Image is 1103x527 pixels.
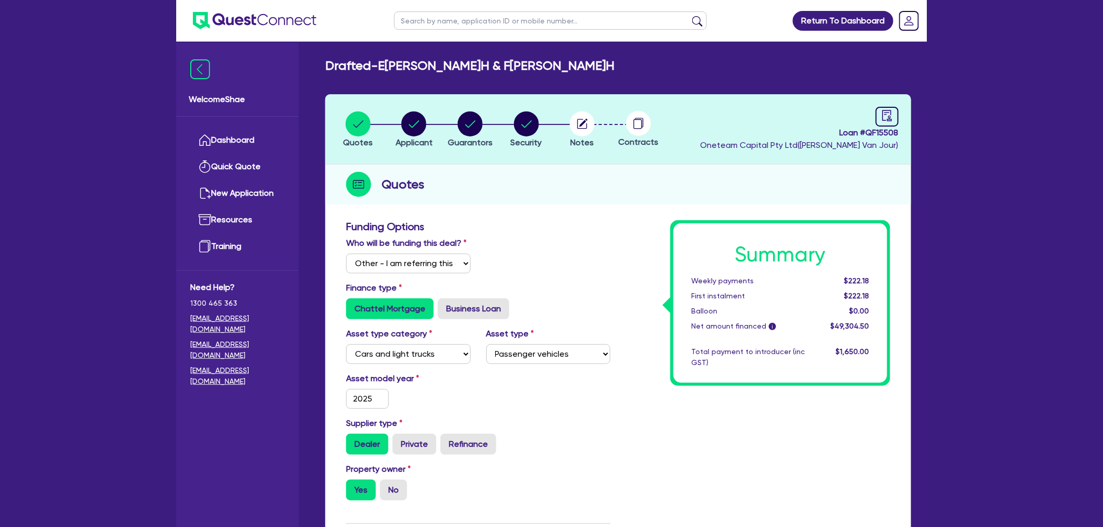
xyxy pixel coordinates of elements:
[396,137,433,147] span: Applicant
[511,137,542,147] span: Security
[346,417,402,430] label: Supplier type
[346,220,610,233] h3: Funding Options
[683,321,813,332] div: Net amount financed
[189,93,286,106] span: Welcome Shae
[700,140,899,150] span: Oneteam Capital Pty Ltd ( [PERSON_NAME] Van Jour )
[325,58,615,73] h2: Drafted - E[PERSON_NAME]H & F[PERSON_NAME]H
[394,11,707,30] input: Search by name, application ID or mobile number...
[382,175,424,194] h2: Quotes
[190,339,285,361] a: [EMAIL_ADDRESS][DOMAIN_NAME]
[447,111,493,149] button: Guarantors
[190,127,285,154] a: Dashboard
[881,110,893,121] span: audit
[343,137,373,147] span: Quotes
[571,137,594,147] span: Notes
[199,187,211,199] img: new-application
[896,7,923,34] a: Dropdown toggle
[346,237,467,249] label: Who will be funding this deal?
[199,160,211,173] img: quick-quote
[510,111,543,149] button: Security
[190,298,285,309] span: 1300 465 363
[683,306,813,317] div: Balloon
[618,137,658,147] span: Contracts
[691,242,869,267] h1: Summary
[395,111,433,149] button: Applicant
[346,282,402,294] label: Finance type
[683,291,813,302] div: First instalment
[683,346,813,368] div: Total payment to introducer (inc GST)
[844,292,869,300] span: $222.18
[486,328,534,340] label: Asset type
[844,277,869,285] span: $222.18
[448,137,493,147] span: Guarantors
[346,480,376,500] label: Yes
[440,434,496,455] label: Refinance
[190,365,285,387] a: [EMAIL_ADDRESS][DOMAIN_NAME]
[346,172,371,197] img: step-icon
[190,180,285,207] a: New Application
[346,463,411,475] label: Property owner
[831,322,869,330] span: $49,304.50
[346,328,432,340] label: Asset type category
[346,434,388,455] label: Dealer
[190,313,285,335] a: [EMAIL_ADDRESS][DOMAIN_NAME]
[199,240,211,253] img: training
[836,347,869,356] span: $1,650.00
[850,307,869,315] span: $0.00
[338,372,479,385] label: Asset model year
[569,111,595,149] button: Notes
[199,214,211,226] img: resources
[393,434,436,455] label: Private
[190,281,285,294] span: Need Help?
[700,127,899,139] span: Loan # QF15508
[190,233,285,260] a: Training
[769,323,776,330] span: i
[190,154,285,180] a: Quick Quote
[438,298,509,319] label: Business Loan
[342,111,373,149] button: Quotes
[346,298,434,319] label: Chattel Mortgage
[190,59,210,79] img: icon-menu-close
[380,480,407,500] label: No
[190,207,285,233] a: Resources
[193,12,316,29] img: quest-connect-logo-blue
[793,11,893,31] a: Return To Dashboard
[683,275,813,286] div: Weekly payments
